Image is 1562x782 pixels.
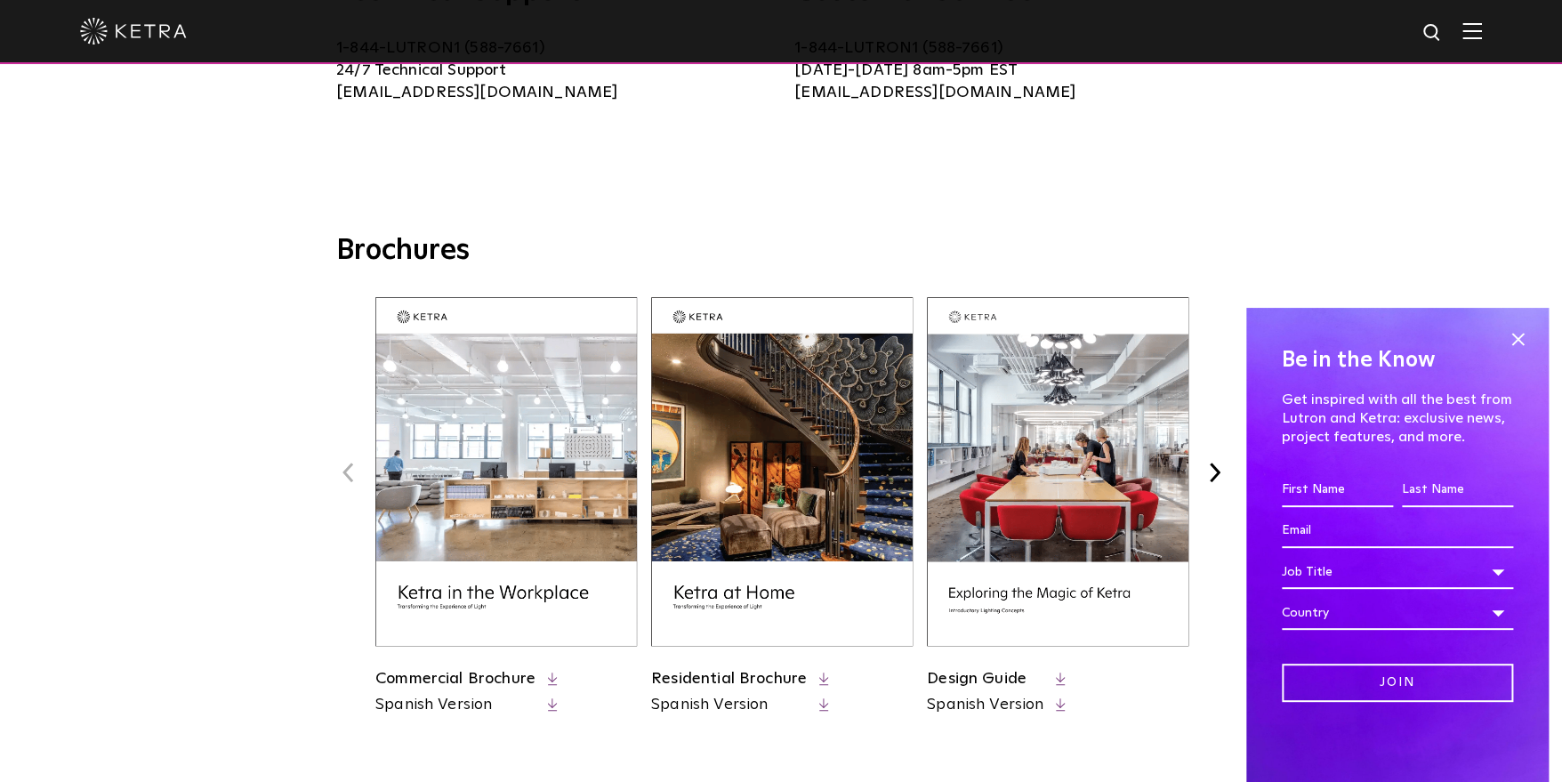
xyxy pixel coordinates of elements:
img: commercial_brochure_thumbnail [375,297,637,646]
div: Country [1282,596,1513,630]
a: [EMAIL_ADDRESS][DOMAIN_NAME] [336,85,617,101]
input: Join [1282,664,1513,702]
a: Spanish Version [927,694,1043,716]
img: ketra-logo-2019-white [80,18,187,44]
img: design_brochure_thumbnail [927,297,1188,646]
div: Job Title [1282,555,1513,589]
a: Spanish Version [651,694,807,716]
a: Design Guide [927,671,1027,687]
input: First Name [1282,473,1393,507]
button: Previous [336,461,359,484]
input: Email [1282,514,1513,548]
h3: Brochures [336,233,1226,270]
h4: Be in the Know [1282,343,1513,377]
img: residential_brochure_thumbnail [651,297,913,646]
a: Residential Brochure [651,671,807,687]
a: Commercial Brochure [375,671,535,687]
img: Hamburger%20Nav.svg [1462,22,1482,39]
input: Last Name [1402,473,1513,507]
img: search icon [1421,22,1444,44]
a: Spanish Version [375,694,535,716]
p: 1-844-LUTRON1 (588-7661) 24/7 Technical Support [336,37,768,104]
p: Get inspired with all the best from Lutron and Ketra: exclusive news, project features, and more. [1282,391,1513,446]
p: 1-844-LUTRON1 (588-7661) [DATE]-[DATE] 8am-5pm EST [EMAIL_ADDRESS][DOMAIN_NAME] [794,37,1226,104]
button: Next [1203,461,1226,484]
